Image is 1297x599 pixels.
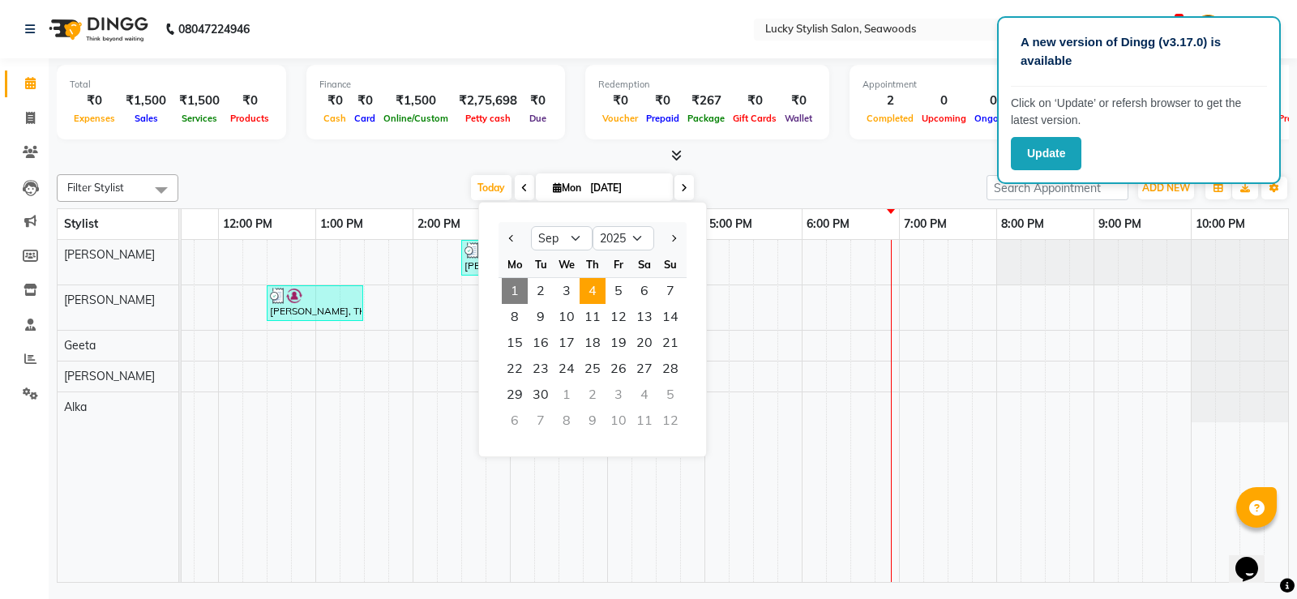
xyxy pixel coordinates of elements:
span: Ongoing [970,113,1017,124]
span: [PERSON_NAME] [64,293,155,307]
button: Update [1011,137,1081,170]
div: Th [580,251,606,277]
div: Friday, September 12, 2025 [606,304,631,330]
div: Monday, September 8, 2025 [502,304,528,330]
div: ₹0 [729,92,781,110]
span: Cash [319,113,350,124]
div: ₹267 [683,92,729,110]
div: Appointment [863,78,1064,92]
div: Friday, September 19, 2025 [606,330,631,356]
div: Monday, September 29, 2025 [502,382,528,408]
div: [PERSON_NAME], TK01, 12:30 PM-01:30 PM, Upstyles - Upstyles Party [268,288,362,319]
span: Expenses [70,113,119,124]
div: Thursday, September 25, 2025 [580,356,606,382]
div: Thursday, October 9, 2025 [580,408,606,434]
input: 2025-09-01 [585,176,666,200]
span: 23 [528,356,554,382]
div: Thursday, September 11, 2025 [580,304,606,330]
span: 13 [631,304,657,330]
span: 17 [554,330,580,356]
a: 5:00 PM [705,212,756,236]
iframe: chat widget [1229,534,1281,583]
div: Wednesday, October 8, 2025 [554,408,580,434]
div: Sunday, September 28, 2025 [657,356,683,382]
div: Thursday, October 2, 2025 [580,382,606,408]
div: Friday, September 26, 2025 [606,356,631,382]
span: Prepaid [642,113,683,124]
div: Saturday, September 6, 2025 [631,278,657,304]
span: 27 [631,356,657,382]
span: 1 [502,278,528,304]
span: Alka [64,400,87,414]
div: We [554,251,580,277]
div: Wednesday, October 1, 2025 [554,382,580,408]
div: Su [657,251,683,277]
a: 6:00 PM [803,212,854,236]
div: Friday, September 5, 2025 [606,278,631,304]
div: Wednesday, September 17, 2025 [554,330,580,356]
img: logo [41,6,152,52]
span: 7 [657,278,683,304]
span: 8 [502,304,528,330]
a: 7:00 PM [900,212,951,236]
span: 28 [657,356,683,382]
span: Today [471,175,512,200]
div: Fr [606,251,631,277]
select: Select year [593,226,654,250]
span: Package [683,113,729,124]
div: Tuesday, September 23, 2025 [528,356,554,382]
div: Tuesday, September 30, 2025 [528,382,554,408]
img: Admin [1194,15,1222,43]
div: Monday, September 1, 2025 [502,278,528,304]
div: ₹0 [524,92,552,110]
span: Completed [863,113,918,124]
select: Select month [531,226,593,250]
span: 3 [554,278,580,304]
div: Tuesday, September 9, 2025 [528,304,554,330]
div: Thursday, September 4, 2025 [580,278,606,304]
div: Sunday, October 12, 2025 [657,408,683,434]
div: Monday, October 6, 2025 [502,408,528,434]
span: 11 [580,304,606,330]
div: ₹0 [642,92,683,110]
div: Saturday, October 4, 2025 [631,382,657,408]
span: Upcoming [918,113,970,124]
div: ₹1,500 [173,92,226,110]
span: Due [525,113,550,124]
div: Sunday, September 21, 2025 [657,330,683,356]
div: [PERSON_NAME], TK02, 02:30 PM-02:55 PM, Wash & plain dry -upto midback ( [DEMOGRAPHIC_DATA]) [463,242,499,273]
span: 20 [631,330,657,356]
div: Sa [631,251,657,277]
a: 12:00 PM [219,212,276,236]
span: 25 [580,356,606,382]
span: [PERSON_NAME] [64,369,155,383]
div: Monday, September 15, 2025 [502,330,528,356]
button: Next month [666,225,680,251]
span: Filter Stylist [67,181,124,194]
span: Stylist [64,216,98,231]
span: Services [178,113,221,124]
span: 18 [580,330,606,356]
div: Total [70,78,273,92]
div: 0 [970,92,1017,110]
div: 2 [863,92,918,110]
span: Gift Cards [729,113,781,124]
p: A new version of Dingg (v3.17.0) is available [1021,33,1257,70]
span: 16 [528,330,554,356]
div: Tuesday, October 7, 2025 [528,408,554,434]
span: 10 [554,304,580,330]
div: Friday, October 10, 2025 [606,408,631,434]
div: ₹0 [226,92,273,110]
div: Redemption [598,78,816,92]
div: ₹0 [350,92,379,110]
span: Petty cash [461,113,515,124]
div: ₹1,500 [119,92,173,110]
b: 08047224946 [178,6,250,52]
span: 30 [528,382,554,408]
div: Finance [319,78,552,92]
div: Thursday, September 18, 2025 [580,330,606,356]
span: 29 [502,382,528,408]
div: Tuesday, September 2, 2025 [528,278,554,304]
a: 8:00 PM [997,212,1048,236]
div: Wednesday, September 10, 2025 [554,304,580,330]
